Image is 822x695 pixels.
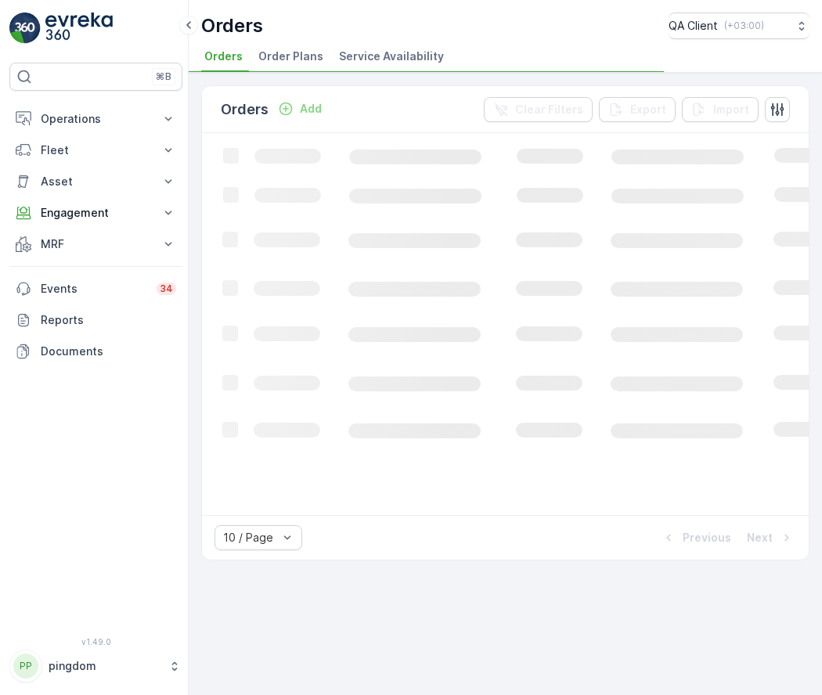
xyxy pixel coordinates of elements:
button: Next [745,528,796,547]
button: Import [682,97,759,122]
p: ⌘B [156,70,171,83]
p: Clear Filters [515,102,583,117]
p: MRF [41,236,151,252]
div: PP [13,654,38,679]
button: Fleet [9,135,182,166]
p: Add [300,101,322,117]
span: Orders [204,49,243,64]
p: Import [713,102,749,117]
a: Reports [9,304,182,336]
img: logo [9,13,41,44]
button: Operations [9,103,182,135]
p: 34 [160,283,173,295]
button: QA Client(+03:00) [669,13,809,39]
button: Export [599,97,676,122]
button: Clear Filters [484,97,593,122]
span: Order Plans [258,49,323,64]
span: v 1.49.0 [9,637,182,646]
button: Asset [9,166,182,197]
p: Documents [41,344,176,359]
a: Documents [9,336,182,367]
p: Orders [221,99,269,121]
p: Events [41,281,147,297]
img: logo_light-DOdMpM7g.png [45,13,113,44]
button: Engagement [9,197,182,229]
button: MRF [9,229,182,260]
p: Export [630,102,666,117]
p: Asset [41,174,151,189]
button: PPpingdom [9,650,182,682]
p: Fleet [41,142,151,158]
p: pingdom [49,658,160,674]
p: Reports [41,312,176,328]
a: Events34 [9,273,182,304]
button: Add [272,99,328,118]
p: QA Client [669,18,718,34]
p: Operations [41,111,151,127]
p: ( +03:00 ) [724,20,764,32]
span: Service Availability [339,49,444,64]
p: Engagement [41,205,151,221]
p: Next [747,530,773,546]
button: Previous [659,528,733,547]
p: Orders [201,13,263,38]
p: Previous [683,530,731,546]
